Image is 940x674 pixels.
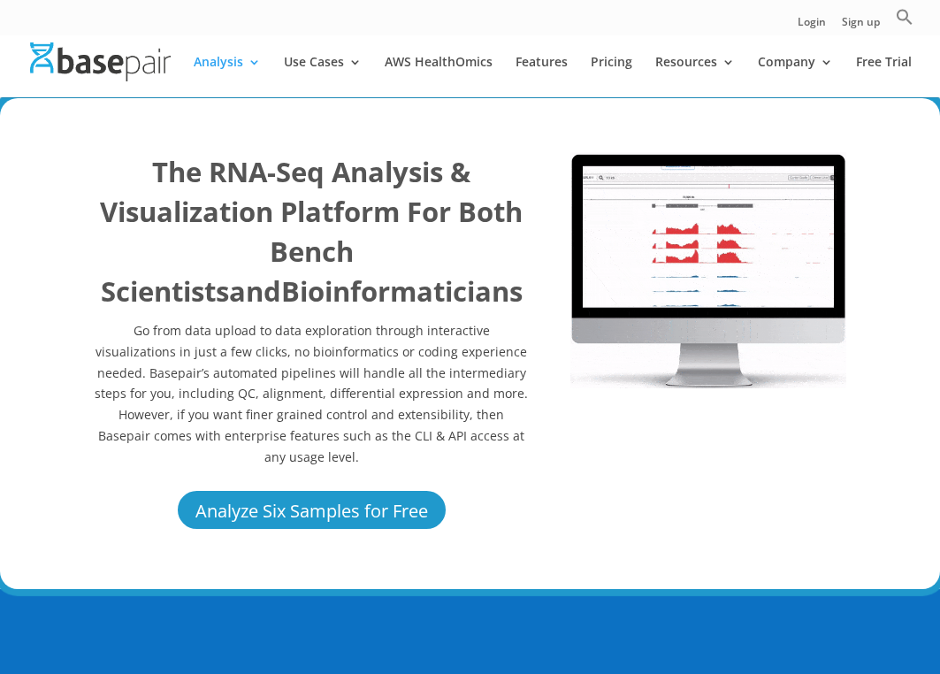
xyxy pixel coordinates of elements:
[842,17,880,35] a: Sign up
[516,56,568,97] a: Features
[385,56,493,97] a: AWS HealthOmics
[591,56,632,97] a: Pricing
[856,56,912,97] a: Free Trial
[30,42,171,80] img: Basepair
[284,56,362,97] a: Use Cases
[570,152,846,387] img: RNA Seq 2022
[175,488,448,532] a: Analyze Six Samples for Free
[100,153,523,310] b: The RNA-Seq Analysis & Visualization Platform For Both Bench Scientists
[655,56,735,97] a: Resources
[281,272,523,310] b: Bioinformaticians
[194,56,261,97] a: Analysis
[896,8,913,35] a: Search Icon Link
[94,320,529,468] p: Go from data upload to data exploration through interactive visualizations in just a few clicks, ...
[896,8,913,26] svg: Search
[229,272,281,310] b: and
[798,17,826,35] a: Login
[758,56,833,97] a: Company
